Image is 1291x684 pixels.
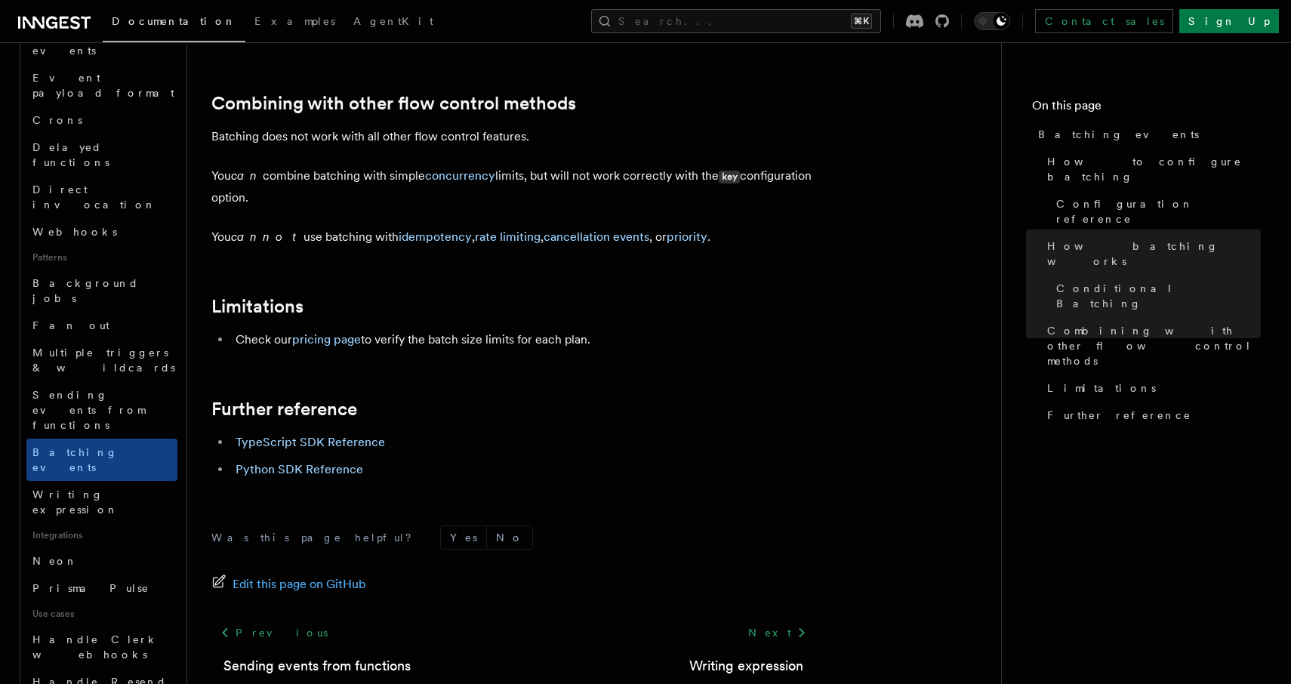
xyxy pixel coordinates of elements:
a: Sign Up [1179,9,1279,33]
code: key [719,171,740,183]
a: Limitations [1041,374,1261,402]
span: Handle Clerk webhooks [32,633,159,661]
p: You combine batching with simple limits, but will not work correctly with the configuration option. [211,165,815,208]
a: How batching works [1041,233,1261,275]
span: Writing expression [32,488,119,516]
a: Python SDK Reference [236,462,363,476]
a: rate limiting [475,230,541,244]
span: Webhooks [32,226,117,238]
span: Examples [254,15,335,27]
a: Previous [211,619,336,646]
em: can [231,168,263,183]
a: Combining with other flow control methods [211,93,576,114]
a: How to configure batching [1041,148,1261,190]
span: Prisma Pulse [32,582,149,594]
kbd: ⌘K [851,14,872,29]
a: Handle Clerk webhooks [26,626,177,668]
button: No [487,526,532,549]
li: Check our to verify the batch size limits for each plan. [231,329,815,350]
span: Patterns [26,245,177,270]
span: Use cases [26,602,177,626]
button: Search...⌘K [591,9,881,33]
span: Combining with other flow control methods [1047,323,1261,368]
a: idempotency [399,230,472,244]
a: Webhooks [26,218,177,245]
a: Configuration reference [1050,190,1261,233]
span: Conditional Batching [1056,281,1261,311]
a: cancellation events [544,230,649,244]
span: AgentKit [353,15,433,27]
a: Documentation [103,5,245,42]
span: Background jobs [32,277,139,304]
span: Configuration reference [1056,196,1261,226]
span: Batching events [1038,127,1199,142]
span: Further reference [1047,408,1191,423]
a: Writing expression [689,655,803,676]
button: Toggle dark mode [974,12,1010,30]
a: Prisma Pulse [26,575,177,602]
a: Neon [26,547,177,575]
a: Contact sales [1035,9,1173,33]
span: Multiple triggers & wildcards [32,347,175,374]
span: Delayed functions [32,141,109,168]
span: Batching events [32,446,118,473]
p: Batching does not work with all other flow control features. [211,126,815,147]
span: Fan out [32,319,109,331]
a: Event payload format [26,64,177,106]
a: Batching events [1032,121,1261,148]
a: Delayed functions [26,134,177,176]
a: Sending events [26,22,177,64]
span: Integrations [26,523,177,547]
span: Edit this page on GitHub [233,574,366,595]
span: Event payload format [32,72,174,99]
span: Neon [32,555,78,567]
a: Edit this page on GitHub [211,574,366,595]
a: pricing page [292,332,361,347]
a: Limitations [211,296,303,317]
a: Writing expression [26,481,177,523]
em: cannot [231,230,303,244]
a: Batching events [26,439,177,481]
a: Further reference [211,399,357,420]
p: Was this page helpful? [211,530,422,545]
span: How batching works [1047,239,1261,269]
h4: On this page [1032,97,1261,121]
a: Examples [245,5,344,41]
a: Further reference [1041,402,1261,429]
a: Sending events from functions [26,381,177,439]
span: Direct invocation [32,183,156,211]
a: Next [739,619,815,646]
a: Sending events from functions [223,655,411,676]
a: Crons [26,106,177,134]
a: Combining with other flow control methods [1041,317,1261,374]
a: Background jobs [26,270,177,312]
a: Direct invocation [26,176,177,218]
a: Multiple triggers & wildcards [26,339,177,381]
a: Fan out [26,312,177,339]
span: Documentation [112,15,236,27]
a: TypeScript SDK Reference [236,435,385,449]
a: Conditional Batching [1050,275,1261,317]
span: Crons [32,114,82,126]
a: concurrency [425,168,495,183]
a: priority [667,230,707,244]
button: Yes [441,526,486,549]
span: Limitations [1047,381,1156,396]
span: How to configure batching [1047,154,1261,184]
span: Sending events from functions [32,389,145,431]
a: AgentKit [344,5,442,41]
p: You use batching with , , , or . [211,226,815,248]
